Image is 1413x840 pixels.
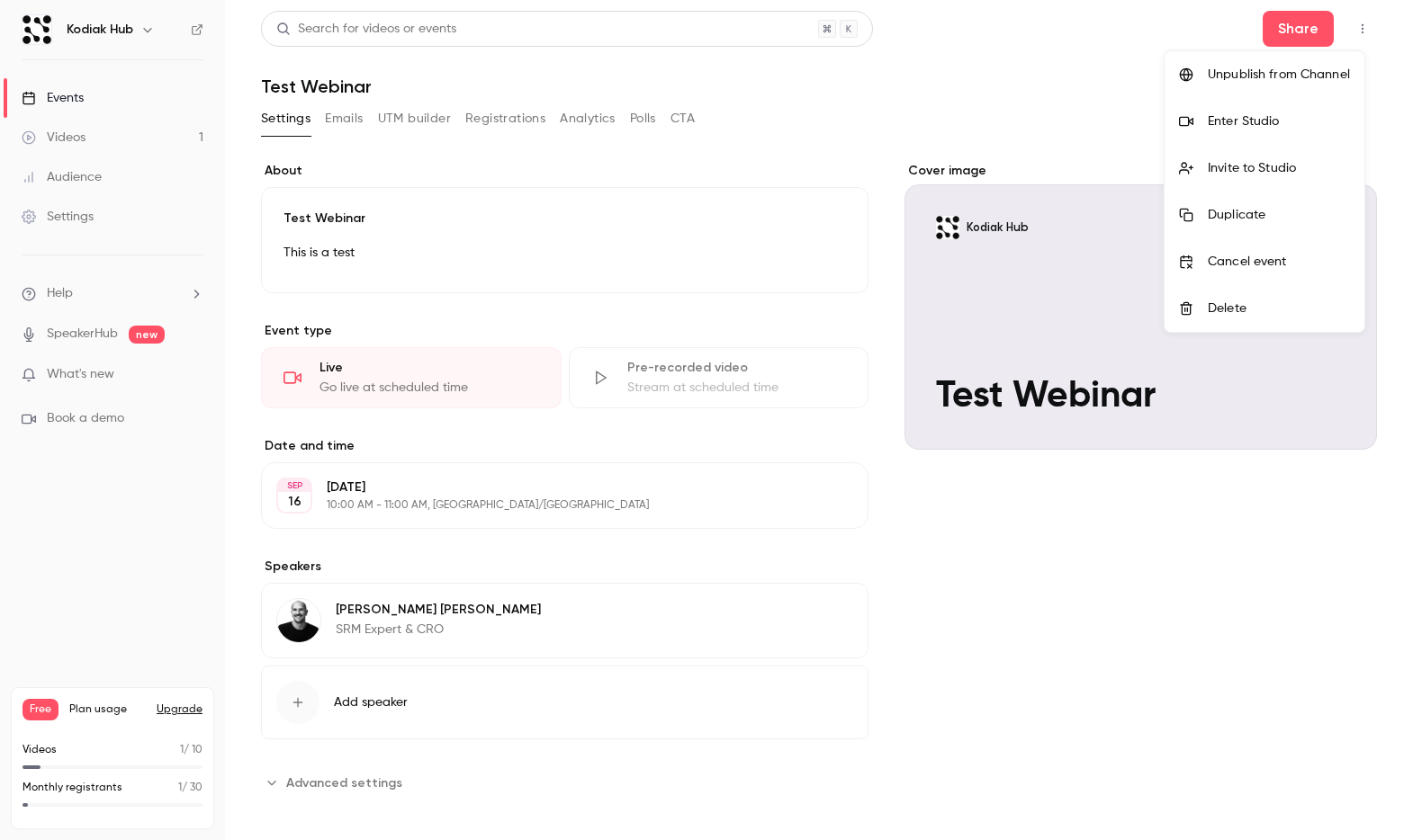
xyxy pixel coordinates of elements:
[1208,253,1350,271] div: Cancel event
[1208,159,1350,177] div: Invite to Studio
[1208,66,1350,84] div: Unpublish from Channel
[1208,206,1350,224] div: Duplicate
[1208,112,1350,130] div: Enter Studio
[1208,299,1350,317] div: Delete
